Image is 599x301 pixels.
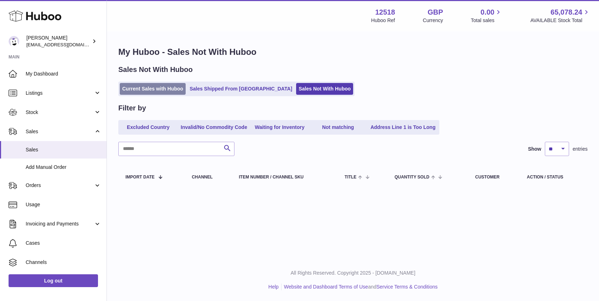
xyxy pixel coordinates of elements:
[26,240,101,246] span: Cases
[530,17,590,24] span: AVAILABLE Stock Total
[471,17,502,24] span: Total sales
[26,146,101,153] span: Sales
[26,259,101,266] span: Channels
[178,121,250,133] a: Invalid/No Commodity Code
[26,220,94,227] span: Invoicing and Payments
[118,46,588,58] h1: My Huboo - Sales Not With Huboo
[268,284,279,290] a: Help
[120,121,177,133] a: Excluded Country
[118,65,193,74] h2: Sales Not With Huboo
[423,17,443,24] div: Currency
[26,128,94,135] span: Sales
[345,175,356,180] span: Title
[471,7,502,24] a: 0.00 Total sales
[371,17,395,24] div: Huboo Ref
[26,164,101,171] span: Add Manual Order
[239,175,330,180] div: Item Number / Channel SKU
[428,7,443,17] strong: GBP
[310,121,367,133] a: Not matching
[26,109,94,116] span: Stock
[9,36,19,47] img: caitlin@fancylamp.co
[528,146,541,152] label: Show
[530,7,590,24] a: 65,078.24 AVAILABLE Stock Total
[368,121,438,133] a: Address Line 1 is Too Long
[113,270,593,276] p: All Rights Reserved. Copyright 2025 - [DOMAIN_NAME]
[481,7,495,17] span: 0.00
[296,83,353,95] a: Sales Not With Huboo
[26,182,94,189] span: Orders
[26,90,94,97] span: Listings
[251,121,308,133] a: Waiting for Inventory
[26,42,105,47] span: [EMAIL_ADDRESS][DOMAIN_NAME]
[527,175,580,180] div: Action / Status
[376,284,438,290] a: Service Terms & Conditions
[125,175,155,180] span: Import date
[26,35,91,48] div: [PERSON_NAME]
[187,83,295,95] a: Sales Shipped From [GEOGRAPHIC_DATA]
[282,284,438,290] li: and
[26,71,101,77] span: My Dashboard
[120,83,186,95] a: Current Sales with Huboo
[118,103,146,113] h2: Filter by
[375,7,395,17] strong: 12518
[394,175,429,180] span: Quantity Sold
[573,146,588,152] span: entries
[9,274,98,287] a: Log out
[26,201,101,208] span: Usage
[551,7,582,17] span: 65,078.24
[192,175,224,180] div: Channel
[475,175,512,180] div: Customer
[284,284,368,290] a: Website and Dashboard Terms of Use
